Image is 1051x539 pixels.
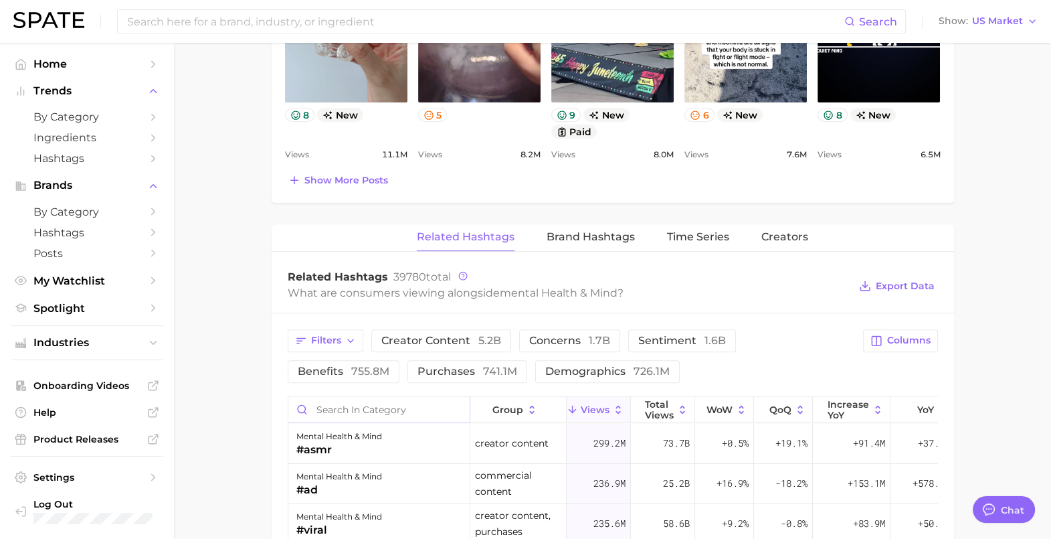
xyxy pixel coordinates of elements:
[417,231,514,243] span: Related Hashtags
[551,147,575,163] span: Views
[13,12,84,28] img: SPATE
[520,147,541,163] span: 8.2m
[285,108,315,122] button: 8
[33,275,140,287] span: My Watchlist
[288,397,470,422] input: Search in category
[769,404,791,415] span: QoQ
[288,464,955,504] button: mental health & mind#adcommercial content236.9m25.2b+16.9%-18.2%+153.1m+578.0%
[918,516,950,532] span: +50.6%
[706,404,733,415] span: WoW
[418,147,442,163] span: Views
[848,475,885,491] span: +153.1m
[296,482,382,498] div: #ad
[33,206,140,218] span: by Category
[581,404,609,415] span: Views
[296,509,382,525] div: mental health & mind
[818,147,842,163] span: Views
[850,108,896,122] span: new
[667,231,729,243] span: Time Series
[11,298,163,319] a: Spotlight
[418,108,448,122] button: 5
[288,329,363,352] button: Filters
[33,406,140,418] span: Help
[478,334,501,347] span: 5.2b
[722,516,749,532] span: +9.2%
[972,17,1023,25] span: US Market
[663,516,690,532] span: 58.6b
[853,516,885,532] span: +83.9m
[11,467,163,487] a: Settings
[393,271,451,283] span: total
[351,365,389,378] span: 755.8m
[475,467,561,499] span: commercial content
[11,271,163,291] a: My Watchlist
[828,399,869,420] span: increase YoY
[859,15,897,28] span: Search
[11,243,163,264] a: Posts
[11,81,163,101] button: Trends
[547,231,635,243] span: Brand Hashtags
[33,152,140,165] span: Hashtags
[754,397,813,423] button: QoQ
[787,147,807,163] span: 7.6m
[529,335,610,346] span: concerns
[11,148,163,169] a: Hashtags
[11,429,163,449] a: Product Releases
[298,366,389,377] span: benefits
[288,271,388,283] span: Related Hashtags
[567,397,631,423] button: Views
[470,397,567,423] button: group
[33,58,140,70] span: Home
[33,226,140,239] span: Hashtags
[11,494,163,528] a: Log out. Currently logged in with e-mail jefeinstein@elfbeauty.com.
[654,147,674,163] span: 8.0m
[33,498,158,510] span: Log Out
[11,202,163,222] a: by Category
[33,131,140,144] span: Ingredients
[304,175,388,186] span: Show more posts
[11,175,163,196] button: Brands
[33,85,140,97] span: Trends
[33,302,140,315] span: Spotlight
[296,429,382,445] div: mental health & mind
[593,516,626,532] span: 235.6m
[551,108,581,122] button: 9
[853,435,885,451] span: +91.4m
[33,471,140,483] span: Settings
[551,125,597,139] button: paid
[645,399,674,420] span: Total Views
[11,127,163,148] a: Ingredients
[917,404,934,415] span: YoY
[722,435,749,451] span: +0.5%
[492,404,523,415] span: group
[631,397,695,423] button: Total Views
[33,433,140,445] span: Product Releases
[288,284,850,302] div: What are consumers viewing alongside ?
[913,475,950,491] span: +578.0%
[417,366,517,377] span: purchases
[393,271,426,283] span: 39780
[311,335,341,346] span: Filters
[887,335,931,346] span: Columns
[11,54,163,74] a: Home
[11,222,163,243] a: Hashtags
[920,147,940,163] span: 6.5m
[704,334,726,347] span: 1.6b
[781,516,807,532] span: -0.8%
[876,281,935,292] span: Export Data
[296,469,382,485] div: mental health & mind
[11,106,163,127] a: by Category
[288,424,955,464] button: mental health & mind#asmrcreator content299.2m73.7b+0.5%+19.1%+91.4m+37.1%
[918,435,950,451] span: +37.1%
[634,365,670,378] span: 726.1m
[684,108,714,122] button: 6
[663,475,690,491] span: 25.2b
[589,334,610,347] span: 1.7b
[863,329,937,352] button: Columns
[813,397,890,423] button: increase YoY
[500,287,617,299] span: mental health & mind
[935,13,1041,30] button: ShowUS Market
[716,475,749,491] span: +16.9%
[483,365,517,378] span: 741.1m
[285,147,309,163] span: Views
